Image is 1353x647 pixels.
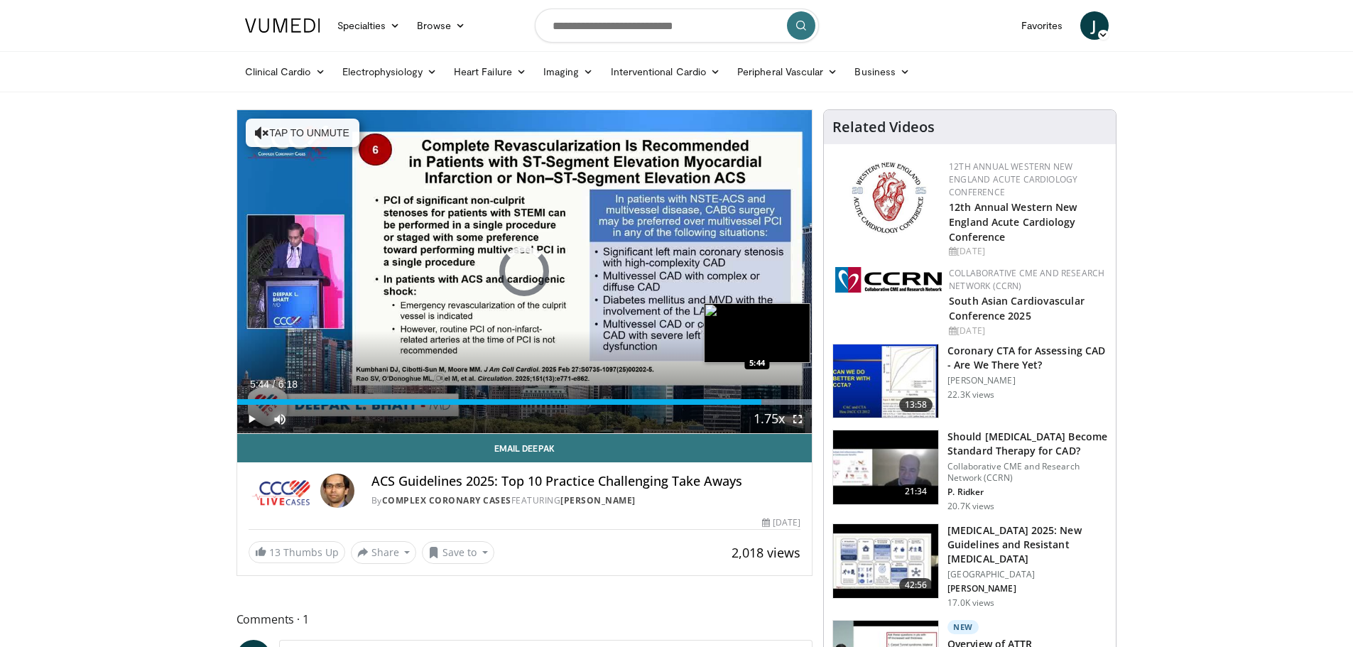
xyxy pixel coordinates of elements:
[947,389,994,401] p: 22.3K views
[237,399,813,405] div: Progress Bar
[899,578,933,592] span: 42:56
[535,9,819,43] input: Search topics, interventions
[835,267,942,293] img: a04ee3ba-8487-4636-b0fb-5e8d268f3737.png.150x105_q85_autocrop_double_scale_upscale_version-0.2.png
[947,461,1107,484] p: Collaborative CME and Research Network (CCRN)
[947,620,979,634] p: New
[947,583,1107,594] p: [PERSON_NAME]
[729,58,846,86] a: Peripheral Vascular
[832,344,1107,419] a: 13:58 Coronary CTA for Assessing CAD - Are We There Yet? [PERSON_NAME] 22.3K views
[949,245,1104,258] div: [DATE]
[947,430,1107,458] h3: Should [MEDICAL_DATA] Become Standard Therapy for CAD?
[371,494,800,507] div: By FEATURING
[266,405,294,433] button: Mute
[245,18,320,33] img: VuMedi Logo
[351,541,417,564] button: Share
[237,58,334,86] a: Clinical Cardio
[947,523,1107,566] h3: [MEDICAL_DATA] 2025: New Guidelines and Resistant [MEDICAL_DATA]
[947,486,1107,498] p: P. Ridker
[237,610,813,629] span: Comments 1
[329,11,409,40] a: Specialties
[602,58,729,86] a: Interventional Cardio
[833,344,938,418] img: 34b2b9a4-89e5-4b8c-b553-8a638b61a706.150x105_q85_crop-smart_upscale.jpg
[278,379,298,390] span: 6:18
[237,434,813,462] a: Email Deepak
[947,597,994,609] p: 17.0K views
[846,58,918,86] a: Business
[947,375,1107,386] p: [PERSON_NAME]
[334,58,445,86] a: Electrophysiology
[833,524,938,598] img: 280bcb39-0f4e-42eb-9c44-b41b9262a277.150x105_q85_crop-smart_upscale.jpg
[949,161,1077,198] a: 12th Annual Western New England Acute Cardiology Conference
[237,405,266,433] button: Play
[832,430,1107,512] a: 21:34 Should [MEDICAL_DATA] Become Standard Therapy for CAD? Collaborative CME and Research Netwo...
[382,494,511,506] a: Complex Coronary Cases
[250,379,269,390] span: 5:44
[273,379,276,390] span: /
[949,200,1077,244] a: 12th Annual Western New England Acute Cardiology Conference
[947,501,994,512] p: 20.7K views
[249,474,315,508] img: Complex Coronary Cases
[947,344,1107,372] h3: Coronary CTA for Assessing CAD - Are We There Yet?
[755,405,783,433] button: Playback Rate
[849,161,928,235] img: 0954f259-7907-4053-a817-32a96463ecc8.png.150x105_q85_autocrop_double_scale_upscale_version-0.2.png
[408,11,474,40] a: Browse
[445,58,535,86] a: Heart Failure
[1013,11,1072,40] a: Favorites
[949,267,1104,292] a: Collaborative CME and Research Network (CCRN)
[833,430,938,504] img: eb63832d-2f75-457d-8c1a-bbdc90eb409c.150x105_q85_crop-smart_upscale.jpg
[560,494,636,506] a: [PERSON_NAME]
[535,58,602,86] a: Imaging
[1080,11,1109,40] a: J
[320,474,354,508] img: Avatar
[249,541,345,563] a: 13 Thumbs Up
[783,405,812,433] button: Fullscreen
[422,541,494,564] button: Save to
[762,516,800,529] div: [DATE]
[899,484,933,499] span: 21:34
[832,523,1107,609] a: 42:56 [MEDICAL_DATA] 2025: New Guidelines and Resistant [MEDICAL_DATA] [GEOGRAPHIC_DATA] [PERSON_...
[949,325,1104,337] div: [DATE]
[704,303,810,363] img: image.jpeg
[237,110,813,434] video-js: Video Player
[732,544,800,561] span: 2,018 views
[246,119,359,147] button: Tap to unmute
[269,545,281,559] span: 13
[949,294,1085,322] a: South Asian Cardiovascular Conference 2025
[832,119,935,136] h4: Related Videos
[947,569,1107,580] p: [GEOGRAPHIC_DATA]
[371,474,800,489] h4: ACS Guidelines 2025: Top 10 Practice Challenging Take Aways
[899,398,933,412] span: 13:58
